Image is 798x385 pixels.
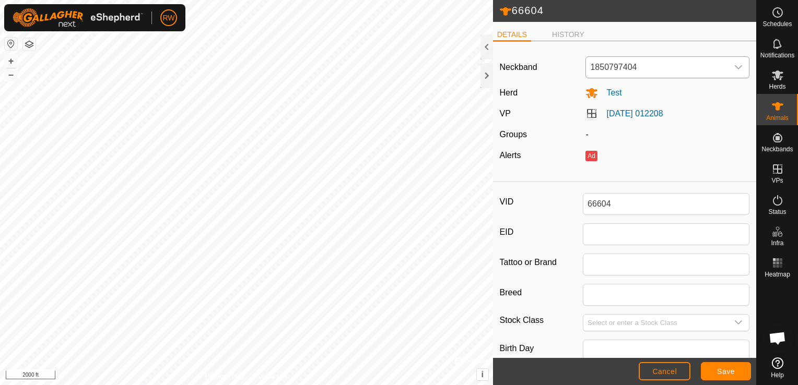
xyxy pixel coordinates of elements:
span: 1850797404 [586,57,728,78]
label: EID [500,223,583,241]
div: Open chat [762,322,793,354]
span: i [482,370,484,379]
div: dropdown trigger [728,315,749,331]
div: dropdown trigger [728,57,749,78]
input: Select or enter a Stock Class [583,315,728,331]
label: VID [500,193,583,211]
div: - [581,128,754,141]
button: Cancel [639,362,690,380]
button: Reset Map [5,38,17,50]
span: Heatmap [765,271,790,278]
span: Test [598,88,621,97]
label: Neckband [500,61,537,74]
span: RW [162,13,174,23]
label: Alerts [500,151,521,160]
img: Gallagher Logo [13,8,143,27]
a: [DATE] 012208 [606,109,663,118]
label: Tattoo or Brand [500,254,583,271]
label: Herd [500,88,518,97]
li: DETAILS [493,29,531,42]
span: Neckbands [761,146,793,152]
span: Animals [766,115,789,121]
span: Save [717,367,735,376]
label: Birth Day [500,340,583,357]
button: + [5,55,17,67]
span: Infra [771,240,783,246]
span: Notifications [760,52,794,58]
a: Help [757,353,798,382]
span: Schedules [762,21,792,27]
a: Contact Us [257,371,288,381]
span: Help [771,372,784,378]
span: VPs [771,177,783,184]
label: Breed [500,284,583,302]
button: i [477,369,488,380]
span: Herds [769,83,785,90]
label: VP [500,109,511,118]
button: Save [701,362,751,380]
button: – [5,68,17,81]
label: Stock Class [500,314,583,327]
span: Status [768,209,786,215]
button: Map Layers [23,38,36,51]
li: HISTORY [548,29,589,40]
button: Ad [585,151,597,161]
h2: 66604 [499,4,756,18]
a: Privacy Policy [205,371,244,381]
span: Cancel [652,367,677,376]
label: Groups [500,130,527,139]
